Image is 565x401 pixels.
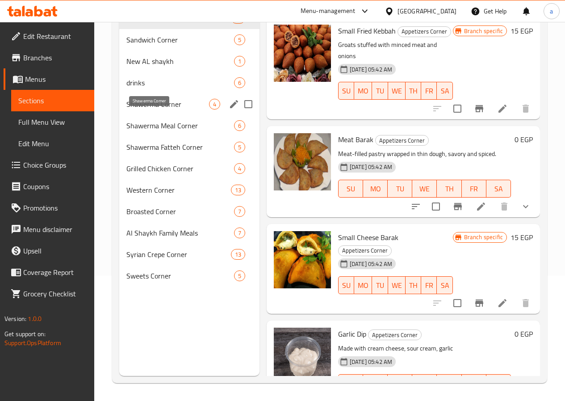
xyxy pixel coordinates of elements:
button: TU [372,82,388,100]
button: WE [388,276,406,294]
button: TH [406,276,421,294]
span: Small Cheese Barak [338,231,398,244]
a: Edit menu item [497,298,508,308]
div: Sandwich Corner5 [119,29,259,51]
div: Al Shaykh Family Meals7 [119,222,259,244]
span: 1.0.0 [28,313,42,325]
span: TU [376,84,384,97]
span: Branch specific [460,233,506,241]
span: Appetizers Corner [376,135,428,146]
span: [DATE] 05:42 AM [346,358,396,366]
span: Shawerma Fatteh Corner [126,142,234,152]
span: FR [425,279,433,292]
div: Western Corner [126,185,231,195]
button: delete [515,292,536,314]
div: items [234,228,245,238]
span: Meat Barak [338,133,373,146]
div: Syrian Crepe Corner13 [119,244,259,265]
span: 5 [234,36,245,44]
img: Small Cheese Barak [274,231,331,288]
span: Full Menu View [18,117,87,127]
span: [DATE] 05:42 AM [346,163,396,171]
div: Appetizers Corner [338,245,392,256]
span: MO [367,182,384,195]
span: TH [440,182,458,195]
button: TH [437,180,461,198]
button: edit [227,97,241,111]
span: TU [391,182,409,195]
div: Menu-management [301,6,356,17]
button: SA [437,276,452,294]
button: MO [363,180,388,198]
button: WE [412,180,437,198]
button: SA [486,180,511,198]
span: 7 [234,207,245,216]
h6: 15 EGP [511,231,533,244]
span: SU [342,279,351,292]
div: items [209,99,220,110]
span: 13 [231,250,245,259]
div: items [234,120,245,131]
button: SU [338,82,354,100]
span: MO [358,84,368,97]
button: SA [437,82,452,100]
span: Select to update [448,99,467,118]
span: 5 [234,272,245,280]
div: Appetizers Corner [398,26,451,37]
span: Al Shaykh Family Meals [126,228,234,238]
span: SA [440,84,449,97]
span: drinks [126,77,234,88]
div: items [231,185,245,195]
span: 7 [234,229,245,237]
button: TH [437,374,461,392]
div: Broasted Corner7 [119,201,259,222]
span: Grilled Chicken Corner [126,163,234,174]
div: items [234,206,245,217]
a: Menu disclaimer [4,219,94,240]
div: Syrian Crepe Corner [126,249,231,260]
span: [DATE] 05:42 AM [346,65,396,74]
a: Promotions [4,197,94,219]
span: Appetizers Corner [339,245,391,256]
div: Shawerma Fatteh Corner5 [119,136,259,158]
button: Branch-specific-item [469,98,490,119]
div: items [234,163,245,174]
a: Full Menu View [11,111,94,133]
span: SA [490,182,507,195]
span: 13 [231,186,245,194]
span: Branch specific [460,27,506,35]
span: 1 [234,57,245,66]
span: Get support on: [4,328,46,340]
a: Menus [4,68,94,90]
span: Select to update [448,294,467,312]
button: MO [354,82,372,100]
button: Branch-specific-item [447,196,469,217]
span: Sandwich Corner [126,34,234,45]
span: Branches [23,52,87,63]
button: FR [462,374,486,392]
span: TH [409,279,418,292]
button: SU [338,374,363,392]
span: Version: [4,313,26,325]
a: Choice Groups [4,154,94,176]
span: Grocery Checklist [23,288,87,299]
div: Sweets Corner [126,270,234,281]
div: Appetizers Corner [375,135,429,146]
div: Broasted Corner [126,206,234,217]
span: Coverage Report [23,267,87,278]
span: Menus [25,74,87,84]
a: Sections [11,90,94,111]
p: Meat-filled pastry wrapped in thin dough, savory and spiced. [338,148,511,160]
div: items [234,34,245,45]
span: 6 [234,122,245,130]
a: Edit menu item [476,201,486,212]
div: items [234,142,245,152]
span: Promotions [23,203,87,213]
button: FR [421,276,437,294]
span: SA [440,279,449,292]
div: [GEOGRAPHIC_DATA] [398,6,456,16]
button: SU [338,180,363,198]
button: Branch-specific-item [469,292,490,314]
span: Select to update [427,197,445,216]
